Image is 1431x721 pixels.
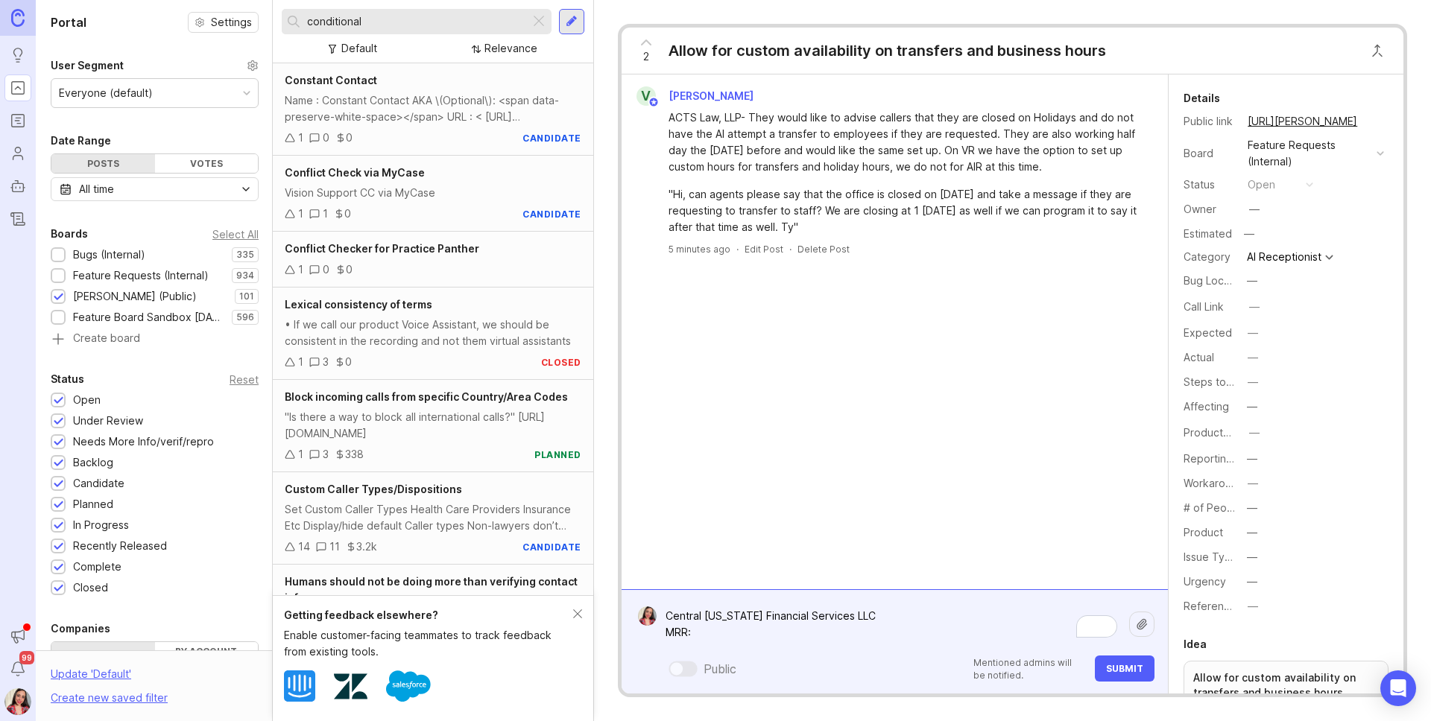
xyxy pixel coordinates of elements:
[628,86,765,106] a: V[PERSON_NAME]
[212,230,259,238] div: Select All
[4,173,31,200] a: Autopilot
[323,130,329,146] div: 0
[51,370,84,388] div: Status
[1243,112,1362,131] a: [URL][PERSON_NAME]
[73,267,209,284] div: Feature Requests (Internal)
[1184,351,1214,363] label: Actual
[669,243,730,255] span: 5 minutes ago
[1184,145,1236,162] div: Board
[1184,89,1220,107] div: Details
[73,309,224,325] div: Feature Board Sandbox [DATE]
[51,690,168,706] div: Create new saved filter
[344,206,351,222] div: 0
[1247,500,1257,516] div: —
[1245,423,1264,442] button: ProductboardID
[345,446,364,463] div: 338
[19,651,34,664] span: 99
[285,74,377,86] span: Constant Contact
[341,40,377,57] div: Default
[386,664,431,708] img: Salesforce logo
[273,565,593,673] a: Humans should not be doing more than verifying contact infoHumans are adding length and unnecessa...
[4,688,31,715] img: Zuleica Garcia
[648,97,659,108] img: member badge
[1184,375,1285,388] label: Steps to Reproduce
[211,15,252,30] span: Settings
[1184,550,1238,563] label: Issue Type
[273,288,593,380] a: Lexical consistency of terms• If we call our product Voice Assistant, we should be consistent in ...
[1247,549,1257,565] div: —
[1248,349,1258,366] div: —
[51,620,110,638] div: Companies
[323,354,329,370] div: 3
[1243,348,1263,367] button: Actual
[4,107,31,134] a: Roadmaps
[657,602,1129,647] textarea: To enrich screen reader interactions, please activate Accessibility in Grammarly extension settings
[334,670,367,703] img: Zendesk logo
[285,166,425,179] span: Conflict Check via MyCase
[273,380,593,472] a: Block incoming calls from specific Country/Area Codes"Is there a way to block all international c...
[4,206,31,232] a: Changelog
[1184,177,1236,193] div: Status
[73,288,197,305] div: [PERSON_NAME] (Public)
[973,656,1086,682] p: Mentioned admins will be notified.
[1248,475,1258,492] div: —
[285,409,581,442] div: "Is there a way to block all international calls?" [URL][DOMAIN_NAME]
[273,472,593,565] a: Custom Caller Types/DispositionsSet Custom Caller Types Health Care Providers Insurance Etc Displ...
[285,92,581,125] div: Name : Constant Contact AKA \(Optional\): <span data-preserve-white-space></span> URL : < [URL][D...
[1248,325,1258,341] div: —
[643,48,649,65] span: 2
[239,290,254,302] p: 101
[1243,323,1263,343] button: Expected
[51,154,155,173] div: Posts
[1095,655,1154,682] button: Submit
[1184,526,1223,539] label: Product
[298,539,310,555] div: 14
[298,261,303,278] div: 1
[356,539,377,555] div: 3.2k
[285,185,581,201] div: Vision Support CC via MyCase
[155,642,259,672] label: By account owner
[1248,137,1371,170] div: Feature Requests (Internal)
[1362,36,1392,66] button: Close button
[669,89,754,102] span: [PERSON_NAME]
[4,623,31,649] button: Announcements
[1184,274,1248,287] label: Bug Location
[73,517,129,533] div: In Progress
[59,85,153,101] div: Everyone (default)
[79,181,114,197] div: All time
[155,154,259,173] div: Votes
[1249,425,1260,441] div: —
[51,57,124,74] div: User Segment
[1247,524,1257,541] div: —
[285,317,581,349] div: • If we call our product Voice Assistant, we should be consistent in the recording and not them v...
[346,130,353,146] div: 0
[669,40,1106,61] div: Allow for custom availability on transfers and business hours
[284,607,573,623] div: Getting feedback elsewhere?
[236,311,254,323] p: 596
[1248,374,1258,390] div: —
[273,156,593,232] a: Conflict Check via MyCaseVision Support CC via MyCase110candidate
[234,183,258,195] svg: toggle icon
[285,483,462,495] span: Custom Caller Types/Dispositions
[188,12,259,33] button: Settings
[73,433,214,450] div: Needs More Info/verif/repro
[73,413,143,429] div: Under Review
[1247,273,1257,289] div: —
[1239,224,1259,244] div: —
[298,354,303,370] div: 1
[1248,598,1258,614] div: —
[323,261,329,278] div: 0
[1184,300,1224,313] label: Call Link
[1184,249,1236,265] div: Category
[1184,400,1229,413] label: Affecting
[323,446,329,463] div: 3
[284,627,573,660] div: Enable customer-facing teammates to track feedback from existing tools.
[1247,252,1321,262] div: AI Receptionist
[669,109,1138,175] div: ACTS Law, LLP- They would like to advise callers that they are closed on Holidays and do not have...
[4,74,31,101] a: Portal
[1184,477,1244,489] label: Workaround
[1184,229,1232,239] div: Estimated
[736,243,739,255] div: ·
[1245,297,1264,317] button: Call Link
